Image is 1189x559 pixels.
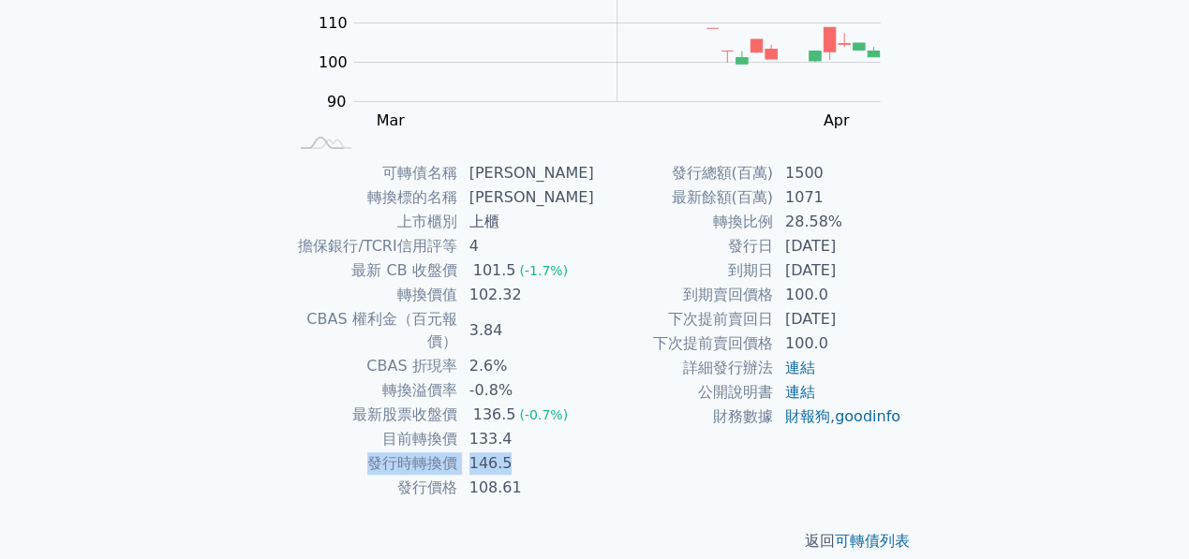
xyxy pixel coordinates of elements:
[595,161,774,185] td: 發行總額(百萬)
[319,14,348,32] tspan: 110
[458,283,595,307] td: 102.32
[288,210,458,234] td: 上市櫃別
[595,331,774,356] td: 下次提前賣回價格
[774,283,902,307] td: 100.0
[288,258,458,283] td: 最新 CB 收盤價
[774,258,902,283] td: [DATE]
[595,307,774,331] td: 下次提前賣回日
[785,407,830,425] a: 財報狗
[835,407,900,425] a: goodinfo
[774,405,902,429] td: ,
[595,380,774,405] td: 公開說明書
[288,451,458,476] td: 發行時轉換價
[327,93,346,110] tspan: 90
[288,234,458,258] td: 擔保銀行/TCRI信用評等
[458,427,595,451] td: 133.4
[288,476,458,500] td: 發行價格
[595,405,774,429] td: 財務數據
[595,210,774,234] td: 轉換比例
[288,283,458,307] td: 轉換價值
[288,185,458,210] td: 轉換標的名稱
[774,210,902,234] td: 28.58%
[458,234,595,258] td: 4
[595,356,774,380] td: 詳細發行辦法
[458,307,595,354] td: 3.84
[288,307,458,354] td: CBAS 權利金（百元報價）
[458,378,595,403] td: -0.8%
[595,283,774,307] td: 到期賣回價格
[1095,469,1189,559] iframe: Chat Widget
[469,404,520,426] div: 136.5
[774,331,902,356] td: 100.0
[835,532,910,550] a: 可轉債列表
[774,307,902,331] td: [DATE]
[288,378,458,403] td: 轉換溢價率
[458,451,595,476] td: 146.5
[519,407,568,422] span: (-0.7%)
[319,53,348,71] tspan: 100
[458,210,595,234] td: 上櫃
[774,161,902,185] td: 1500
[458,185,595,210] td: [PERSON_NAME]
[785,383,815,401] a: 連結
[376,111,405,129] tspan: Mar
[288,427,458,451] td: 目前轉換價
[288,161,458,185] td: 可轉債名稱
[595,234,774,258] td: 發行日
[785,359,815,376] a: 連結
[469,259,520,282] div: 101.5
[519,263,568,278] span: (-1.7%)
[288,403,458,427] td: 最新股票收盤價
[288,354,458,378] td: CBAS 折現率
[774,185,902,210] td: 1071
[595,185,774,210] td: 最新餘額(百萬)
[774,234,902,258] td: [DATE]
[458,161,595,185] td: [PERSON_NAME]
[1095,469,1189,559] div: 聊天小工具
[265,530,925,552] p: 返回
[823,111,849,129] tspan: Apr
[458,354,595,378] td: 2.6%
[458,476,595,500] td: 108.61
[595,258,774,283] td: 到期日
